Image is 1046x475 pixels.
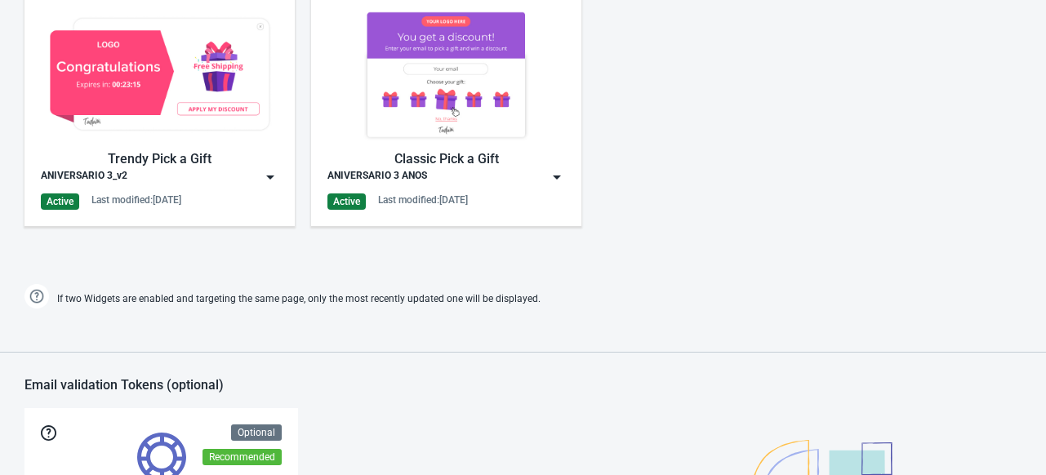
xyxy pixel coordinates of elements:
[549,169,565,185] img: dropdown.png
[327,193,366,210] div: Active
[91,193,181,206] div: Last modified: [DATE]
[41,169,127,185] div: ANIVERSARIO 3_v2
[327,8,565,141] img: gift_game.jpg
[327,149,565,169] div: Classic Pick a Gift
[327,169,427,185] div: ANIVERSARIO 3 ANOS
[41,149,278,169] div: Trendy Pick a Gift
[378,193,468,206] div: Last modified: [DATE]
[203,449,282,465] div: Recommended
[231,424,282,441] div: Optional
[24,284,49,309] img: help.png
[41,8,278,141] img: gift_game_v2.jpg
[262,169,278,185] img: dropdown.png
[57,286,541,313] span: If two Widgets are enabled and targeting the same page, only the most recently updated one will b...
[41,193,79,210] div: Active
